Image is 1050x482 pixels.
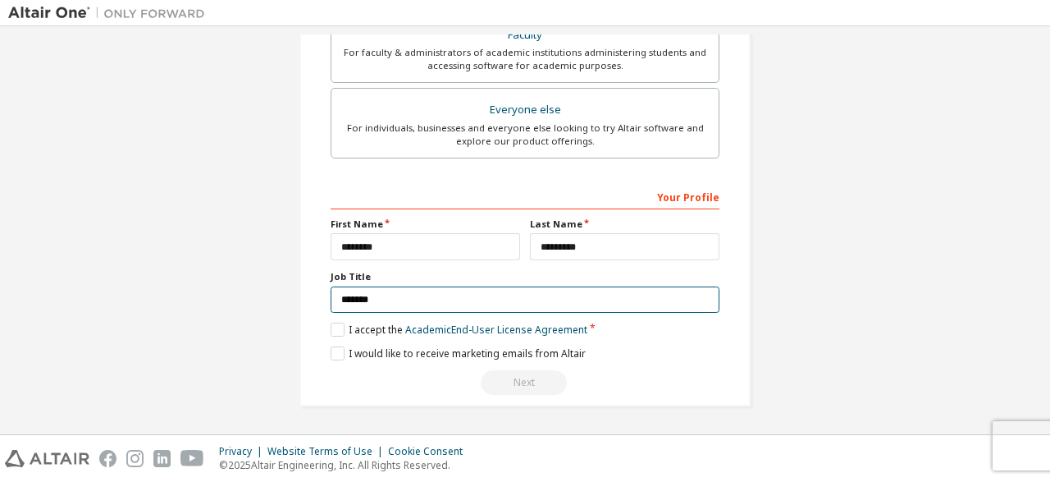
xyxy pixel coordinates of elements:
[5,450,89,467] img: altair_logo.svg
[267,445,388,458] div: Website Terms of Use
[331,218,520,231] label: First Name
[180,450,204,467] img: youtube.svg
[126,450,144,467] img: instagram.svg
[341,46,709,72] div: For faculty & administrators of academic institutions administering students and accessing softwa...
[331,370,719,395] div: Read and acccept EULA to continue
[341,24,709,47] div: Faculty
[219,445,267,458] div: Privacy
[530,218,719,231] label: Last Name
[99,450,116,467] img: facebook.svg
[219,458,472,472] p: © 2025 Altair Engineering, Inc. All Rights Reserved.
[331,347,586,360] label: I would like to receive marketing emails from Altair
[341,122,709,148] div: For individuals, businesses and everyone else looking to try Altair software and explore our prod...
[331,183,719,209] div: Your Profile
[331,323,587,337] label: I accept the
[388,445,472,458] div: Cookie Consent
[153,450,171,467] img: linkedin.svg
[8,5,213,21] img: Altair One
[405,323,587,337] a: Academic End-User License Agreement
[341,99,709,122] div: Everyone else
[331,270,719,283] label: Job Title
